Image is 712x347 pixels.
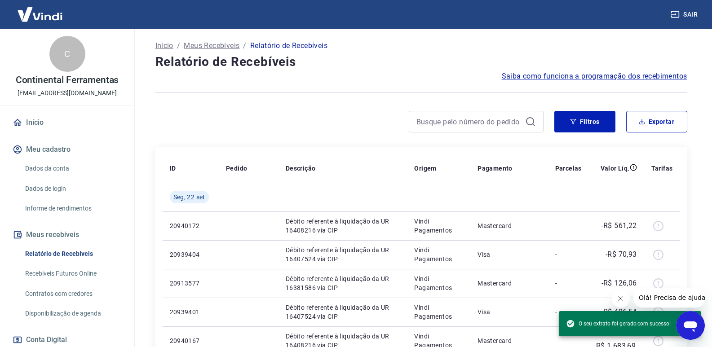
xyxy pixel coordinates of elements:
[22,304,124,323] a: Disponibilização de agenda
[626,111,687,132] button: Exportar
[226,164,247,173] p: Pedido
[170,307,212,316] p: 20939401
[676,311,705,340] iframe: Botão para abrir a janela de mensagens
[478,164,513,173] p: Pagamento
[170,164,176,173] p: ID
[170,250,212,259] p: 20939404
[555,250,582,259] p: -
[601,307,637,317] p: -R$ 496,54
[414,246,463,264] p: Vindi Pagamentos
[502,71,687,82] a: Saiba como funciona a programação dos recebimentos
[155,53,687,71] h4: Relatório de Recebíveis
[11,225,124,245] button: Meus recebíveis
[49,36,85,72] div: C
[414,274,463,292] p: Vindi Pagamentos
[669,6,701,23] button: Sair
[170,221,212,230] p: 20940172
[478,221,540,230] p: Mastercard
[555,336,582,345] p: -
[18,88,117,98] p: [EMAIL_ADDRESS][DOMAIN_NAME]
[5,6,75,13] span: Olá! Precisa de ajuda?
[414,217,463,235] p: Vindi Pagamentos
[286,246,400,264] p: Débito referente à liquidação da UR 16407524 via CIP
[16,75,119,85] p: Continental Ferramentas
[22,199,124,218] a: Informe de rendimentos
[184,40,239,51] a: Meus Recebíveis
[11,140,124,159] button: Meu cadastro
[286,164,316,173] p: Descrição
[170,336,212,345] p: 20940167
[286,303,400,321] p: Débito referente à liquidação da UR 16407524 via CIP
[633,288,705,307] iframe: Mensagem da empresa
[478,336,540,345] p: Mastercard
[478,279,540,288] p: Mastercard
[555,164,582,173] p: Parcelas
[555,279,582,288] p: -
[22,285,124,303] a: Contratos com credores
[416,115,522,128] input: Busque pelo número do pedido
[651,164,673,173] p: Tarifas
[601,278,637,289] p: -R$ 126,06
[286,274,400,292] p: Débito referente à liquidação da UR 16381586 via CIP
[22,180,124,198] a: Dados de login
[11,0,69,28] img: Vindi
[243,40,246,51] p: /
[606,249,637,260] p: -R$ 70,93
[22,159,124,178] a: Dados da conta
[11,113,124,132] a: Início
[566,319,671,328] span: O seu extrato foi gerado com sucesso!
[478,307,540,316] p: Visa
[555,221,582,230] p: -
[414,164,436,173] p: Origem
[173,193,205,202] span: Seg, 22 set
[155,40,173,51] a: Início
[601,164,630,173] p: Valor Líq.
[601,220,637,231] p: -R$ 561,22
[250,40,327,51] p: Relatório de Recebíveis
[286,217,400,235] p: Débito referente à liquidação da UR 16408216 via CIP
[478,250,540,259] p: Visa
[22,245,124,263] a: Relatório de Recebíveis
[170,279,212,288] p: 20913577
[612,290,630,307] iframe: Fechar mensagem
[554,111,615,132] button: Filtros
[22,264,124,283] a: Recebíveis Futuros Online
[555,307,582,316] p: -
[177,40,180,51] p: /
[414,303,463,321] p: Vindi Pagamentos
